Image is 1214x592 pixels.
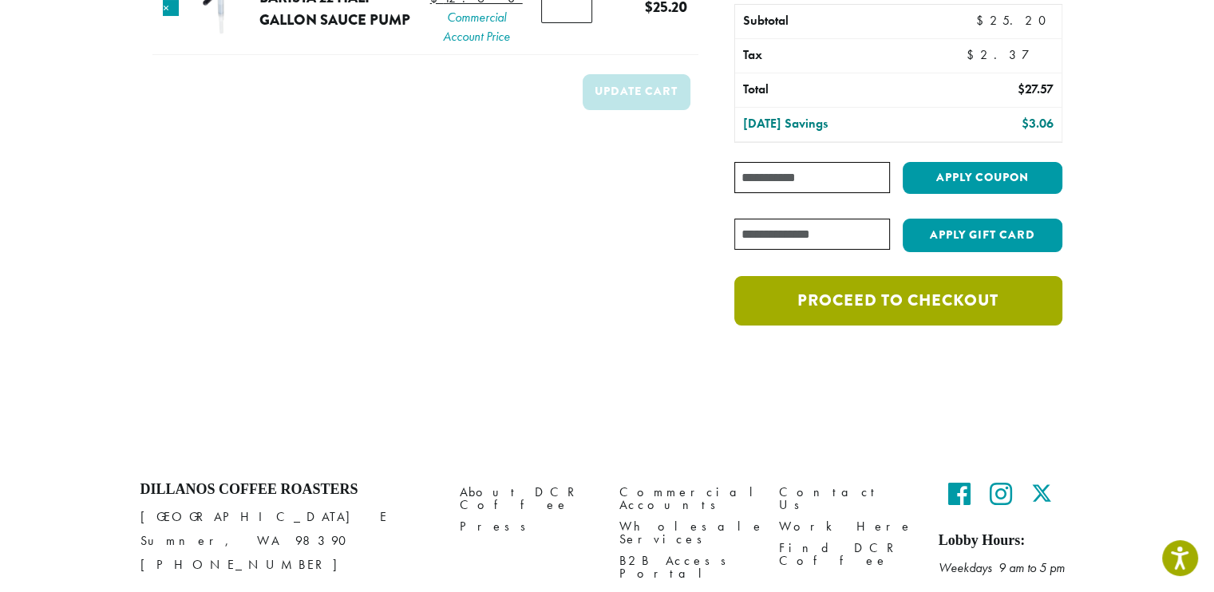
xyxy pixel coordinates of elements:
a: Work Here [779,515,915,537]
p: [GEOGRAPHIC_DATA] E Sumner, WA 98390 [PHONE_NUMBER] [140,505,436,577]
a: About DCR Coffee [460,481,595,515]
a: Proceed to checkout [734,276,1062,326]
a: B2B Access Portal [619,551,755,585]
bdi: 27.57 [1017,81,1053,97]
h5: Lobby Hours: [939,532,1074,550]
h4: Dillanos Coffee Roasters [140,481,436,499]
bdi: 25.20 [975,12,1053,29]
a: Wholesale Services [619,515,755,550]
span: $ [1017,81,1024,97]
a: Contact Us [779,481,915,515]
a: Commercial Accounts [619,481,755,515]
span: $ [975,12,989,29]
button: Update cart [583,74,690,110]
th: Tax [735,39,958,73]
button: Apply Gift Card [903,219,1062,252]
th: [DATE] Savings [735,108,931,141]
th: Total [735,73,931,107]
th: Subtotal [735,5,931,38]
bdi: 3.06 [1021,115,1053,132]
button: Apply coupon [903,162,1062,195]
a: Press [460,515,595,537]
span: Commercial Account Price [430,8,523,46]
a: Find DCR Coffee [779,538,915,572]
span: $ [1021,115,1028,132]
em: Weekdays 9 am to 5 pm [939,559,1065,576]
span: $ [967,46,980,63]
bdi: 2.37 [967,46,1054,63]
